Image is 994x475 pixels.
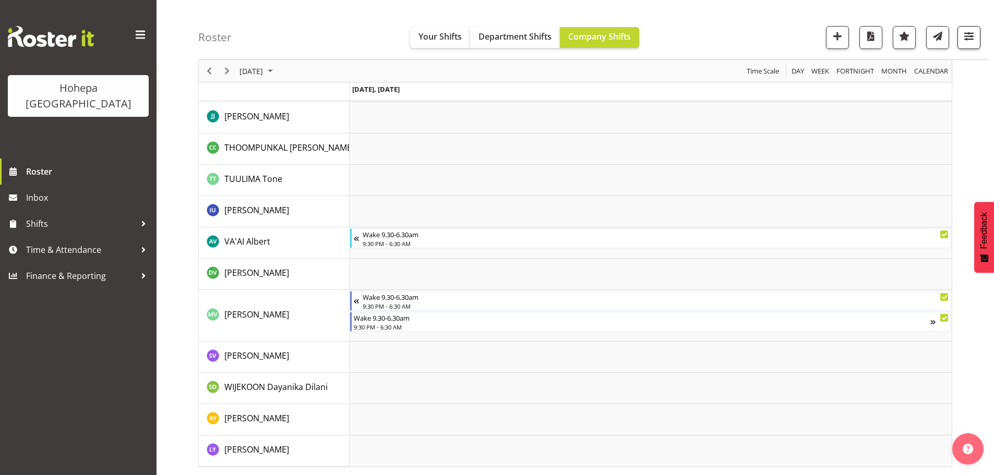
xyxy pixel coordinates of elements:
[350,291,951,311] div: VIAU Mele"s event - Wake 9.30-6.30am Begin From Tuesday, September 2, 2025 at 9:30:00 PM GMT+12:0...
[224,266,289,279] a: [PERSON_NAME]
[352,84,400,94] span: [DATE], [DATE]
[354,312,930,323] div: Wake 9.30-6.30am
[199,290,350,342] td: VIAU Mele resource
[478,31,552,42] span: Department Shifts
[199,227,350,259] td: VA'AI Albert resource
[199,133,350,165] td: THOOMPUNKAL CHACKO Christy resource
[363,239,949,248] div: 9:30 PM - 6:30 AM
[470,27,560,48] button: Department Shifts
[26,164,151,179] span: Roster
[791,65,805,78] span: Day
[224,308,289,321] a: [PERSON_NAME]
[560,27,639,48] button: Company Shifts
[18,80,138,112] div: Hohepa [GEOGRAPHIC_DATA]
[745,65,781,78] button: Time Scale
[238,65,278,78] button: September 3, 2025
[913,65,949,78] span: calendar
[926,26,949,49] button: Send a list of all shifts for the selected filtered period to all rostered employees.
[199,165,350,196] td: TUULIMA Tone resource
[26,242,136,258] span: Time & Attendance
[418,31,462,42] span: Your Shifts
[224,381,328,393] a: WIJEKOON Dayanika Dilani
[363,291,949,302] div: Wake 9.30-6.30am
[835,65,875,78] span: Fortnight
[880,65,908,78] span: Month
[568,31,631,42] span: Company Shifts
[220,65,234,78] button: Next
[826,26,849,49] button: Add a new shift
[350,312,951,332] div: VIAU Mele"s event - Wake 9.30-6.30am Begin From Wednesday, September 3, 2025 at 9:30:00 PM GMT+12...
[880,65,909,78] button: Timeline Month
[26,190,151,205] span: Inbox
[199,373,350,404] td: WIJEKOON Dayanika Dilani resource
[963,444,973,454] img: help-xxl-2.png
[199,102,350,133] td: THEIS Jakob resource
[26,268,136,284] span: Finance & Reporting
[354,323,930,331] div: 9:30 PM - 6:30 AM
[224,142,354,153] span: THOOMPUNKAL [PERSON_NAME]
[224,204,289,216] a: [PERSON_NAME]
[224,309,289,320] span: [PERSON_NAME]
[224,444,289,455] span: [PERSON_NAME]
[238,65,264,78] span: [DATE]
[8,26,94,47] img: Rosterit website logo
[746,65,780,78] span: Time Scale
[410,27,470,48] button: Your Shifts
[198,31,232,43] h4: Roster
[199,404,350,435] td: YEUNG Adeline resource
[835,65,876,78] button: Fortnight
[810,65,830,78] span: Week
[893,26,916,49] button: Highlight an important date within the roster.
[224,141,354,154] a: THOOMPUNKAL [PERSON_NAME]
[224,349,289,362] a: [PERSON_NAME]
[790,65,806,78] button: Timeline Day
[363,229,949,239] div: Wake 9.30-6.30am
[224,173,282,185] a: TUULIMA Tone
[957,26,980,49] button: Filter Shifts
[199,259,350,290] td: VADODARIYA Drashti resource
[224,350,289,361] span: [PERSON_NAME]
[26,216,136,232] span: Shifts
[859,26,882,49] button: Download a PDF of the roster for the current day
[224,443,289,456] a: [PERSON_NAME]
[224,235,270,248] a: VA'AI Albert
[200,60,218,82] div: Previous
[224,111,289,122] span: [PERSON_NAME]
[974,202,994,273] button: Feedback - Show survey
[199,196,350,227] td: UGAPO Ivandra resource
[224,110,289,123] a: [PERSON_NAME]
[199,342,350,373] td: VIAU Stella resource
[913,65,950,78] button: Month
[224,412,289,424] a: [PERSON_NAME]
[979,212,989,249] span: Feedback
[810,65,831,78] button: Timeline Week
[224,236,270,247] span: VA'AI Albert
[199,435,350,467] td: YUAN Lily resource
[350,228,951,248] div: VA'AI Albert"s event - Wake 9.30-6.30am Begin From Tuesday, September 2, 2025 at 9:30:00 PM GMT+1...
[202,65,217,78] button: Previous
[224,412,289,424] span: [PERSON_NAME]
[363,302,949,310] div: 9:30 PM - 6:30 AM
[218,60,236,82] div: Next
